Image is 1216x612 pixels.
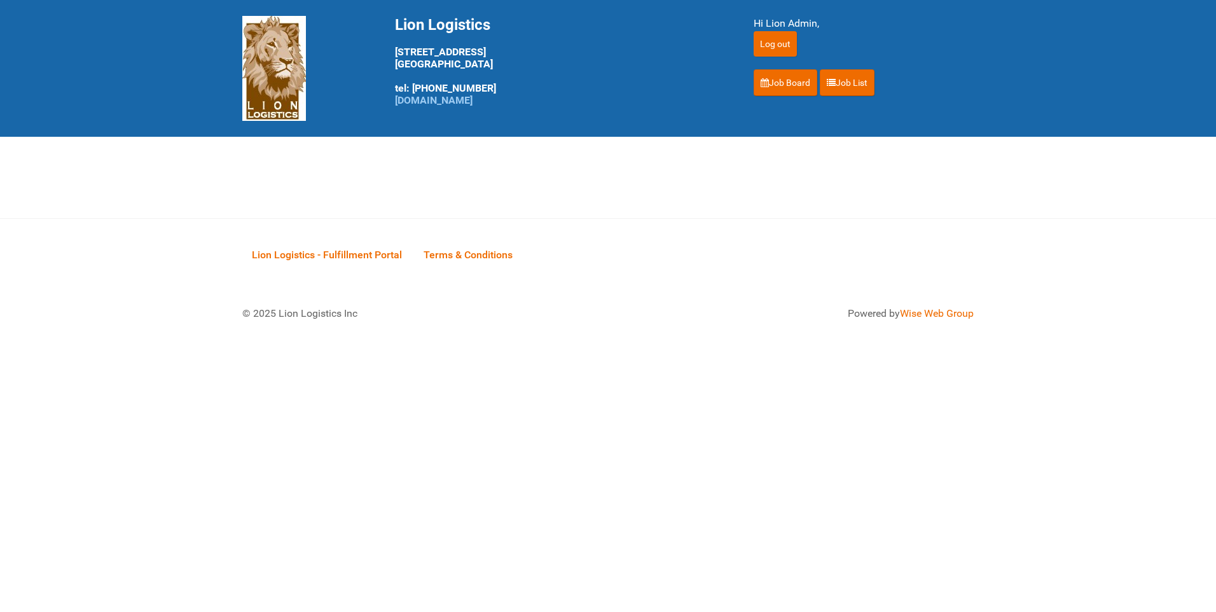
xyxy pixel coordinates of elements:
[754,69,817,96] a: Job Board
[414,235,522,274] a: Terms & Conditions
[395,16,490,34] span: Lion Logistics
[820,69,874,96] a: Job List
[233,296,602,331] div: © 2025 Lion Logistics Inc
[424,249,513,261] span: Terms & Conditions
[754,16,974,31] div: Hi Lion Admin,
[242,235,411,274] a: Lion Logistics - Fulfillment Portal
[624,306,974,321] div: Powered by
[242,16,306,121] img: Lion Logistics
[242,62,306,74] a: Lion Logistics
[395,16,722,106] div: [STREET_ADDRESS] [GEOGRAPHIC_DATA] tel: [PHONE_NUMBER]
[252,249,402,261] span: Lion Logistics - Fulfillment Portal
[900,307,974,319] a: Wise Web Group
[395,94,473,106] a: [DOMAIN_NAME]
[754,31,797,57] input: Log out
